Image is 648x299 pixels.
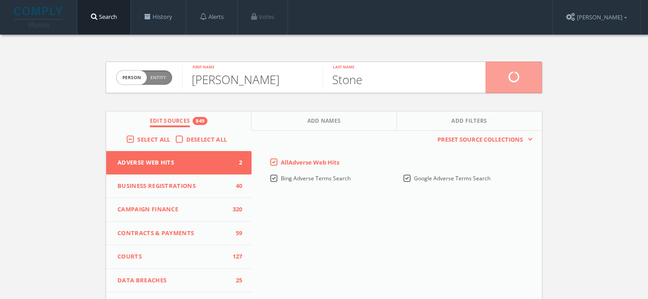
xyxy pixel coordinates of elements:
[137,135,170,143] span: Select All
[186,135,227,143] span: Deselect All
[117,182,229,191] span: Business Registrations
[229,182,243,191] span: 40
[397,112,542,131] button: Add Filters
[451,117,487,127] span: Add Filters
[281,174,351,182] span: Bing Adverse Terms Search
[229,158,243,167] span: 2
[252,112,397,131] button: Add Names
[229,205,243,214] span: 320
[106,112,252,131] button: Edit Sources849
[117,158,229,167] span: Adverse Web Hits
[229,229,243,238] span: 59
[106,198,252,222] button: Campaign Finance320
[117,71,147,85] span: person
[281,158,339,166] span: All Adverse Web Hits
[106,151,252,174] button: Adverse Web Hits2
[229,276,243,285] span: 25
[433,135,527,144] span: Preset Source Collections
[106,269,252,293] button: Data Breaches25
[307,117,341,127] span: Add Names
[229,252,243,261] span: 127
[433,135,533,144] button: Preset Source Collections
[193,117,207,125] div: 849
[414,174,490,182] span: Google Adverse Terms Search
[14,7,64,27] img: illumis
[117,205,229,214] span: Campaign Finance
[106,245,252,269] button: Courts127
[117,276,229,285] span: Data Breaches
[106,222,252,245] button: Contracts & Payments59
[106,174,252,198] button: Business Registrations40
[150,74,166,81] span: Entity
[117,229,229,238] span: Contracts & Payments
[150,117,190,127] span: Edit Sources
[117,252,229,261] span: Courts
